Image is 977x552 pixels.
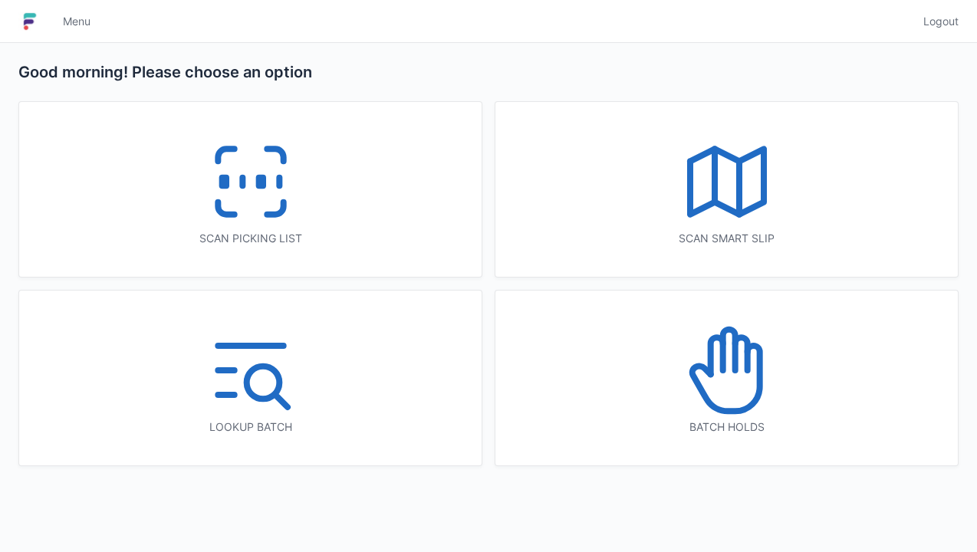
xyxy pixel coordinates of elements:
[495,101,959,278] a: Scan smart slip
[526,419,927,435] div: Batch holds
[914,8,959,35] a: Logout
[18,9,41,34] img: logo-small.jpg
[526,231,927,246] div: Scan smart slip
[18,61,959,83] h2: Good morning! Please choose an option
[54,8,100,35] a: Menu
[50,419,451,435] div: Lookup batch
[495,290,959,466] a: Batch holds
[18,101,482,278] a: Scan picking list
[63,14,90,29] span: Menu
[18,290,482,466] a: Lookup batch
[50,231,451,246] div: Scan picking list
[923,14,959,29] span: Logout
